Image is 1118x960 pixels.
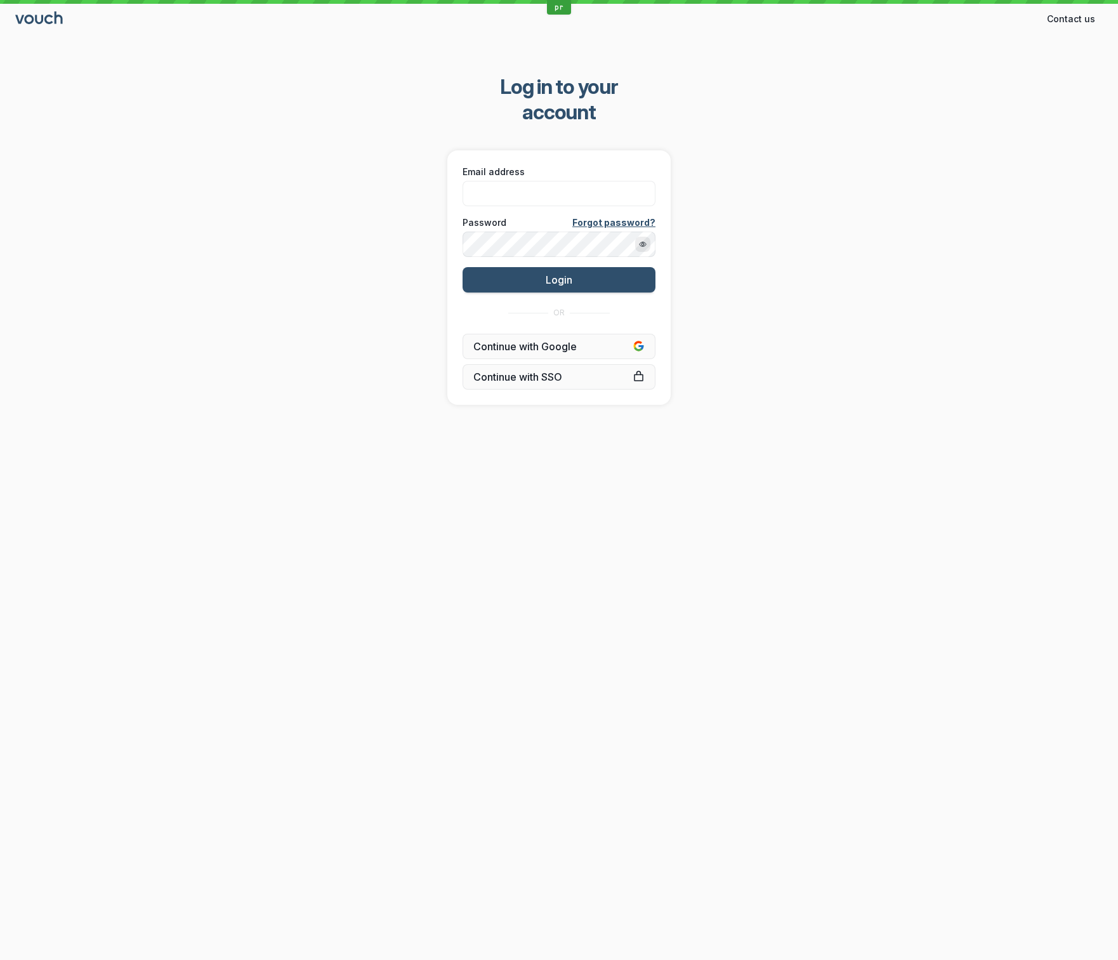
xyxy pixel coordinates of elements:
[15,14,65,25] a: Go to sign in
[463,364,655,390] a: Continue with SSO
[572,216,655,229] a: Forgot password?
[1039,9,1103,29] button: Contact us
[464,74,654,125] span: Log in to your account
[463,334,655,359] button: Continue with Google
[546,273,572,286] span: Login
[1047,13,1095,25] span: Contact us
[635,237,650,252] button: Show password
[473,340,645,353] span: Continue with Google
[463,166,525,178] span: Email address
[553,308,565,318] span: OR
[463,267,655,293] button: Login
[463,216,506,229] span: Password
[473,371,645,383] span: Continue with SSO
